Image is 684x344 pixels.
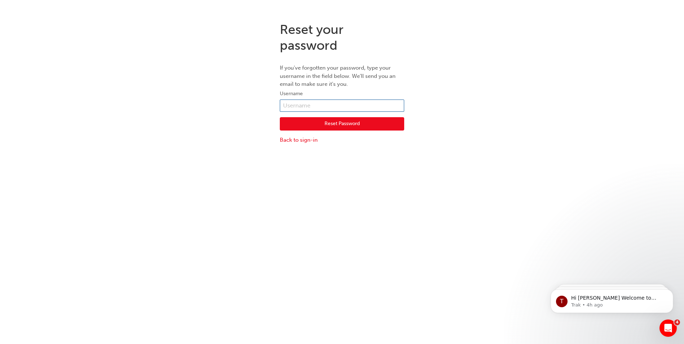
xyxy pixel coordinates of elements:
[280,64,404,88] p: If you've forgotten your password, type your username in the field below. We'll send you an email...
[280,89,404,98] label: Username
[280,100,404,112] input: Username
[674,319,680,325] span: 4
[280,117,404,131] button: Reset Password
[659,319,677,337] iframe: Intercom live chat
[540,274,684,325] iframe: Intercom notifications message
[280,22,404,53] h1: Reset your password
[280,136,404,144] a: Back to sign-in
